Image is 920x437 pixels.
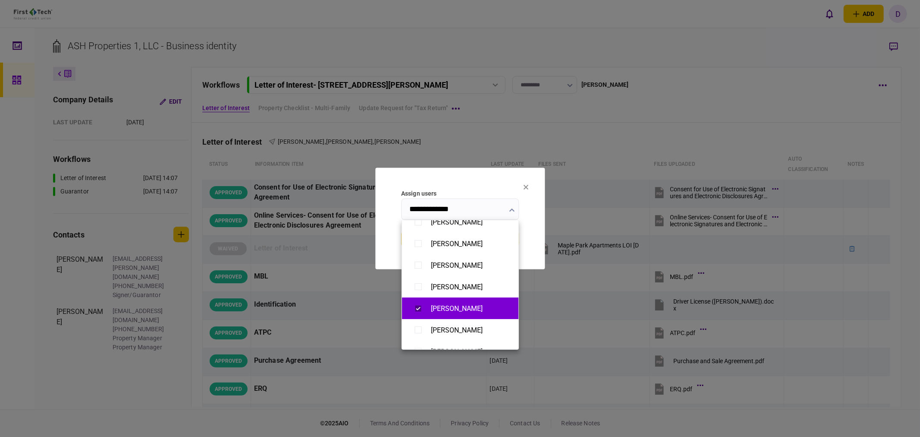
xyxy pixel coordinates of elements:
div: [PERSON_NAME] [431,261,483,269]
button: [PERSON_NAME] [411,258,510,273]
div: [PERSON_NAME] [431,304,483,313]
button: [PERSON_NAME] [411,279,510,294]
div: [PERSON_NAME] [431,348,483,356]
button: [PERSON_NAME] [411,215,510,230]
button: [PERSON_NAME] [411,236,510,251]
button: [PERSON_NAME] [411,344,510,359]
div: [PERSON_NAME] [431,218,483,226]
div: [PERSON_NAME] [431,240,483,248]
div: [PERSON_NAME] [431,283,483,291]
button: [PERSON_NAME] [411,323,510,338]
div: [PERSON_NAME] [431,326,483,334]
button: [PERSON_NAME] [411,301,510,316]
